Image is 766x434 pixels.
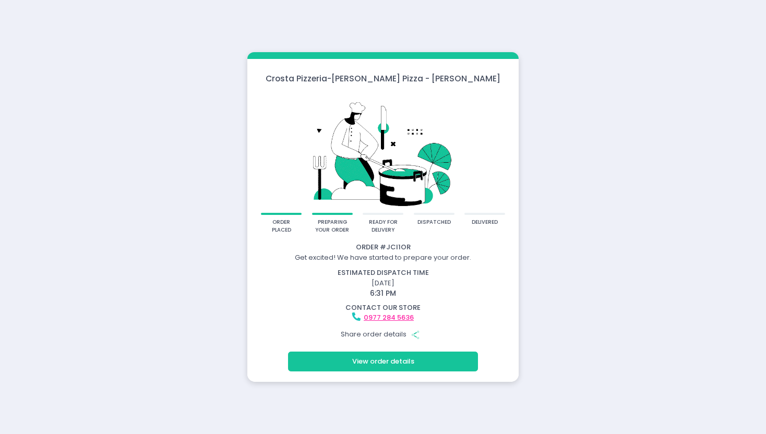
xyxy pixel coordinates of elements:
[261,91,505,213] img: talkie
[288,352,478,371] button: View order details
[249,268,517,278] div: estimated dispatch time
[249,252,517,263] div: Get excited! We have started to prepare your order.
[417,219,451,226] div: dispatched
[249,324,517,344] div: Share order details
[364,312,414,322] a: 0977 284 5636
[249,242,517,252] div: Order # JCI1OR
[265,219,298,234] div: order placed
[315,219,349,234] div: preparing your order
[472,219,498,226] div: delivered
[370,288,396,298] span: 6:31 PM
[243,268,524,299] div: [DATE]
[247,73,519,85] div: Crosta Pizzeria - [PERSON_NAME] Pizza - [PERSON_NAME]
[249,303,517,313] div: contact our store
[366,219,400,234] div: ready for delivery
